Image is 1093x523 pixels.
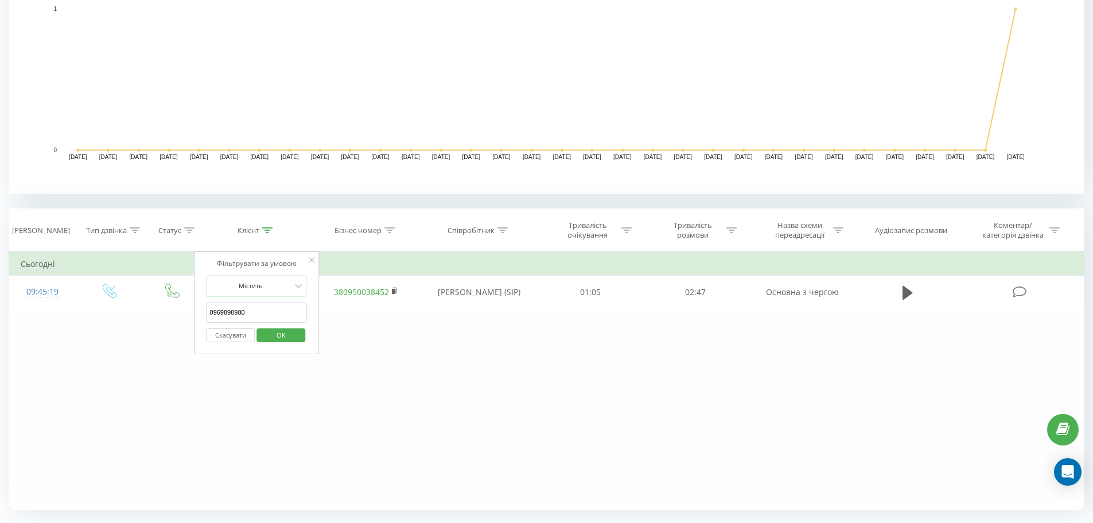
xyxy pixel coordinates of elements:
text: [DATE] [371,154,390,160]
text: [DATE] [341,154,360,160]
text: [DATE] [220,154,239,160]
text: [DATE] [977,154,995,160]
div: Коментар/категорія дзвінка [979,220,1047,240]
div: Open Intercom Messenger [1054,458,1082,486]
text: [DATE] [946,154,964,160]
text: [DATE] [916,154,934,160]
text: [DATE] [402,154,420,160]
text: [DATE] [1006,154,1025,160]
text: [DATE] [99,154,118,160]
text: [DATE] [281,154,299,160]
td: [PERSON_NAME] (SIP) [421,276,538,309]
span: OK [265,326,297,344]
div: Статус [158,226,181,235]
td: 01:05 [538,276,643,309]
div: Тип дзвінка [86,226,127,235]
text: [DATE] [523,154,541,160]
div: 09:45:19 [21,281,65,303]
text: [DATE] [704,154,722,160]
text: [DATE] [250,154,269,160]
td: Сьогодні [9,253,1084,276]
text: 1 [53,6,57,12]
button: Скасувати [207,328,255,343]
text: [DATE] [886,154,904,160]
text: [DATE] [553,154,571,160]
div: Тривалість розмови [662,220,724,240]
a: 380950038452 [334,286,389,297]
div: Назва схеми переадресації [769,220,830,240]
input: Введіть значення [207,303,308,323]
text: [DATE] [825,154,843,160]
div: Співробітник [448,226,495,235]
text: [DATE] [734,154,753,160]
div: Фільтрувати за умовою [207,258,308,269]
text: [DATE] [130,154,148,160]
text: [DATE] [69,154,87,160]
td: Основна з чергою [748,276,857,309]
text: [DATE] [795,154,813,160]
text: [DATE] [160,154,178,160]
text: [DATE] [190,154,208,160]
button: OK [256,328,305,343]
text: [DATE] [311,154,329,160]
div: [PERSON_NAME] [12,226,70,235]
text: [DATE] [674,154,692,160]
text: [DATE] [613,154,632,160]
text: [DATE] [765,154,783,160]
text: 0 [53,147,57,153]
text: [DATE] [644,154,662,160]
td: 02:47 [643,276,748,309]
text: [DATE] [855,154,874,160]
div: Клієнт [238,226,259,235]
div: Тривалість очікування [557,220,619,240]
text: [DATE] [462,154,480,160]
div: Бізнес номер [334,226,382,235]
text: [DATE] [432,154,450,160]
text: [DATE] [583,154,601,160]
text: [DATE] [492,154,511,160]
div: Аудіозапис розмови [875,226,947,235]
